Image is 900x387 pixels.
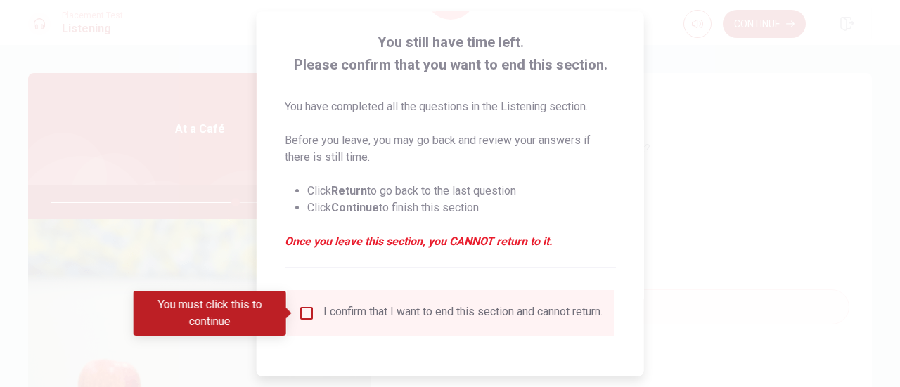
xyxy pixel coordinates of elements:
p: Before you leave, you may go back and review your answers if there is still time. [285,132,616,166]
strong: Return [331,184,367,197]
li: Click to finish this section. [307,199,616,216]
span: You must click this to continue [298,305,315,322]
div: You must click this to continue [134,291,286,336]
li: Click to go back to the last question [307,183,616,199]
span: You still have time left. Please confirm that you want to end this section. [285,31,616,76]
div: I confirm that I want to end this section and cannot return. [323,305,603,322]
strong: Continue [331,201,379,214]
p: You have completed all the questions in the Listening section. [285,98,616,115]
em: Once you leave this section, you CANNOT return to it. [285,233,616,250]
